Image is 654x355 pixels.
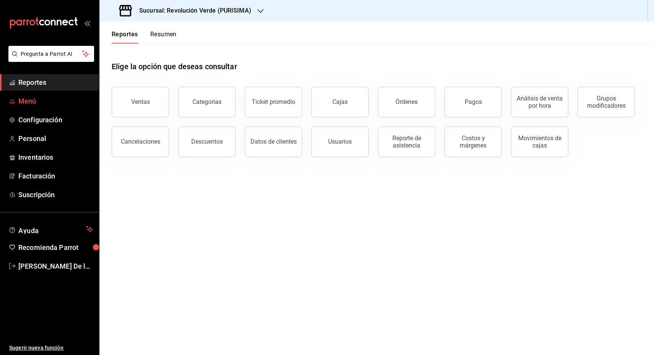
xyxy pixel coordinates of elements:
[9,344,93,352] span: Sugerir nueva función
[328,138,352,145] div: Usuarios
[8,46,94,62] button: Pregunta a Parrot AI
[18,77,93,88] span: Reportes
[311,126,369,157] button: Usuarios
[150,31,177,44] button: Resumen
[178,126,236,157] button: Descuentos
[18,133,93,144] span: Personal
[582,95,630,109] div: Grupos modificadores
[395,98,418,105] div: Órdenes
[131,98,150,105] div: Ventas
[311,87,369,117] button: Cajas
[112,61,237,72] h1: Elige la opción que deseas consultar
[378,126,435,157] button: Reporte de asistencia
[18,152,93,162] span: Inventarios
[112,126,169,157] button: Cancelaciones
[444,126,502,157] button: Costos y márgenes
[192,98,221,105] div: Categorías
[121,138,160,145] div: Cancelaciones
[5,55,94,63] a: Pregunta a Parrot AI
[511,87,568,117] button: Análisis de venta por hora
[18,171,93,181] span: Facturación
[133,6,251,15] h3: Sucursal: Revolución Verde (PURISIMA)
[84,20,90,26] button: open_drawer_menu
[18,190,93,200] span: Suscripción
[18,242,93,253] span: Recomienda Parrot
[378,87,435,117] button: Órdenes
[511,126,568,157] button: Movimientos de cajas
[18,261,93,271] span: [PERSON_NAME] De la [PERSON_NAME]
[112,31,138,44] button: Reportes
[516,135,563,149] div: Movimientos de cajas
[578,87,635,117] button: Grupos modificadores
[252,98,295,105] div: Ticket promedio
[332,98,348,105] div: Cajas
[112,87,169,117] button: Ventas
[178,87,236,117] button: Categorías
[245,87,302,117] button: Ticket promedio
[444,87,502,117] button: Pagos
[191,138,223,145] div: Descuentos
[18,115,93,125] span: Configuración
[465,98,482,105] div: Pagos
[18,96,93,106] span: Menú
[21,50,82,58] span: Pregunta a Parrot AI
[245,126,302,157] button: Datos de clientes
[383,135,430,149] div: Reporte de asistencia
[516,95,563,109] div: Análisis de venta por hora
[251,138,297,145] div: Datos de clientes
[449,135,497,149] div: Costos y márgenes
[18,225,83,234] span: Ayuda
[112,31,177,44] div: navigation tabs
